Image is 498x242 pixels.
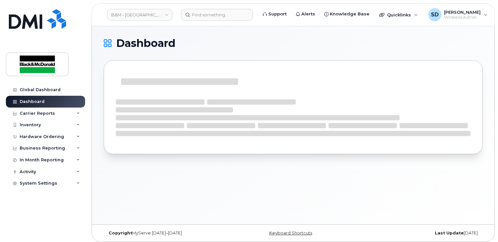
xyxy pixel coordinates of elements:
div: MyServe [DATE]–[DATE] [104,231,230,236]
strong: Last Update [435,231,464,235]
strong: Copyright [109,231,132,235]
a: Keyboard Shortcuts [269,231,312,235]
span: Dashboard [116,38,175,48]
div: [DATE] [356,231,483,236]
